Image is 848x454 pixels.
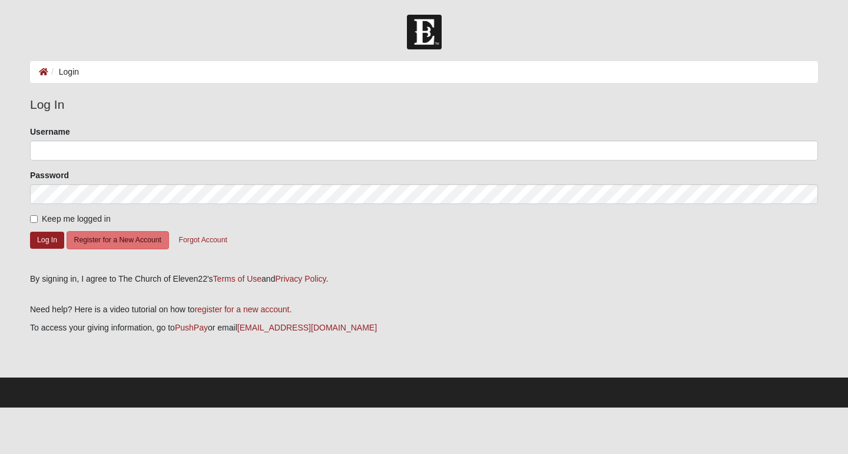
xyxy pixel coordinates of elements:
legend: Log In [30,95,818,114]
p: Need help? Here is a video tutorial on how to . [30,303,818,316]
div: By signing in, I agree to The Church of Eleven22's and . [30,273,818,285]
img: Church of Eleven22 Logo [407,15,442,49]
a: [EMAIL_ADDRESS][DOMAIN_NAME] [237,323,377,332]
a: register for a new account [194,305,289,314]
a: PushPay [175,323,208,332]
button: Forgot Account [171,231,235,249]
span: Keep me logged in [42,214,111,223]
a: Terms of Use [213,274,261,283]
a: Privacy Policy [275,274,326,283]
p: To access your giving information, go to or email [30,322,818,334]
button: Register for a New Account [67,231,169,249]
li: Login [48,66,79,78]
label: Password [30,169,69,181]
input: Keep me logged in [30,215,38,223]
label: Username [30,126,70,138]
button: Log In [30,232,64,249]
